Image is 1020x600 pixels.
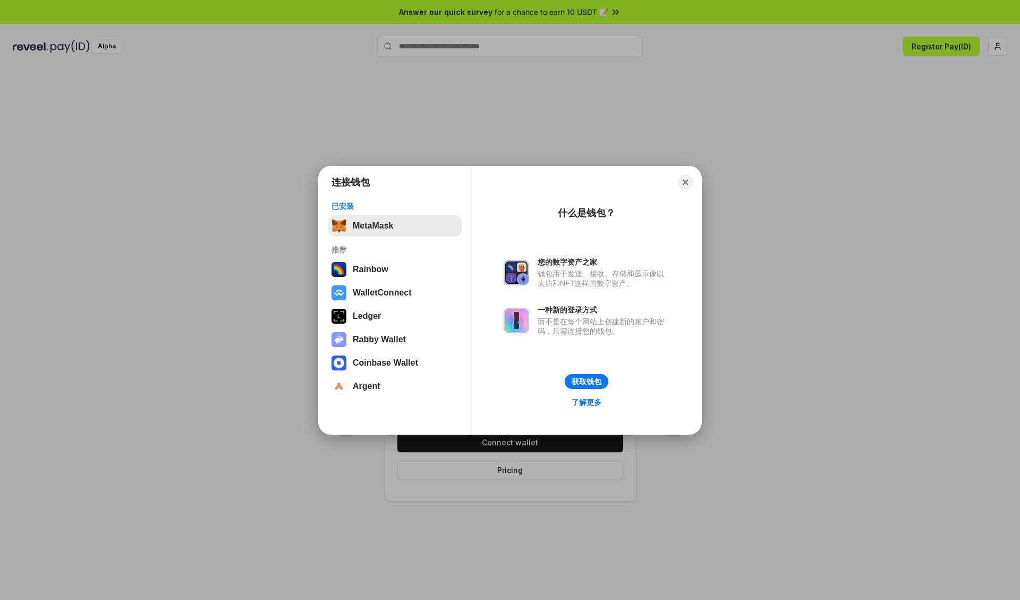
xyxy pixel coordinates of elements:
[538,269,669,288] div: 钱包用于发送、接收、存储和显示像以太坊和NFT这样的数字资产。
[538,305,669,315] div: 一种新的登录方式
[328,215,462,236] button: MetaMask
[331,379,346,394] img: svg+xml,%3Csvg%20width%3D%2228%22%20height%3D%2228%22%20viewBox%3D%220%200%2028%2028%22%20fill%3D...
[538,317,669,336] div: 而不是在每个网站上创建新的账户和密码，只需连接您的钱包。
[538,257,669,267] div: 您的数字资产之家
[353,311,381,321] div: Ledger
[331,218,346,233] img: svg+xml,%3Csvg%20fill%3D%22none%22%20height%3D%2233%22%20viewBox%3D%220%200%2035%2033%22%20width%...
[572,398,601,407] div: 了解更多
[328,259,462,280] button: Rainbow
[558,207,615,219] div: 什么是钱包？
[331,245,458,255] div: 推荐
[504,260,529,285] img: svg+xml,%3Csvg%20xmlns%3D%22http%3A%2F%2Fwww.w3.org%2F2000%2Fsvg%22%20fill%3D%22none%22%20viewBox...
[353,221,393,231] div: MetaMask
[328,352,462,374] button: Coinbase Wallet
[331,285,346,300] img: svg+xml,%3Csvg%20width%3D%2228%22%20height%3D%2228%22%20viewBox%3D%220%200%2028%2028%22%20fill%3D...
[572,377,601,386] div: 获取钱包
[565,374,608,389] button: 获取钱包
[331,201,458,211] div: 已安装
[331,309,346,324] img: svg+xml,%3Csvg%20xmlns%3D%22http%3A%2F%2Fwww.w3.org%2F2000%2Fsvg%22%20width%3D%2228%22%20height%3...
[353,382,380,391] div: Argent
[328,282,462,303] button: WalletConnect
[331,262,346,277] img: svg+xml,%3Csvg%20width%3D%22120%22%20height%3D%22120%22%20viewBox%3D%220%200%20120%20120%22%20fil...
[353,335,406,344] div: Rabby Wallet
[331,356,346,370] img: svg+xml,%3Csvg%20width%3D%2228%22%20height%3D%2228%22%20viewBox%3D%220%200%2028%2028%22%20fill%3D...
[678,175,693,190] button: Close
[331,176,370,189] h1: 连接钱包
[328,329,462,350] button: Rabby Wallet
[328,306,462,327] button: Ledger
[353,288,412,298] div: WalletConnect
[504,308,529,333] img: svg+xml,%3Csvg%20xmlns%3D%22http%3A%2F%2Fwww.w3.org%2F2000%2Fsvg%22%20fill%3D%22none%22%20viewBox...
[353,358,418,368] div: Coinbase Wallet
[565,395,608,409] a: 了解更多
[353,265,388,274] div: Rainbow
[331,332,346,347] img: svg+xml,%3Csvg%20xmlns%3D%22http%3A%2F%2Fwww.w3.org%2F2000%2Fsvg%22%20fill%3D%22none%22%20viewBox...
[328,376,462,397] button: Argent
